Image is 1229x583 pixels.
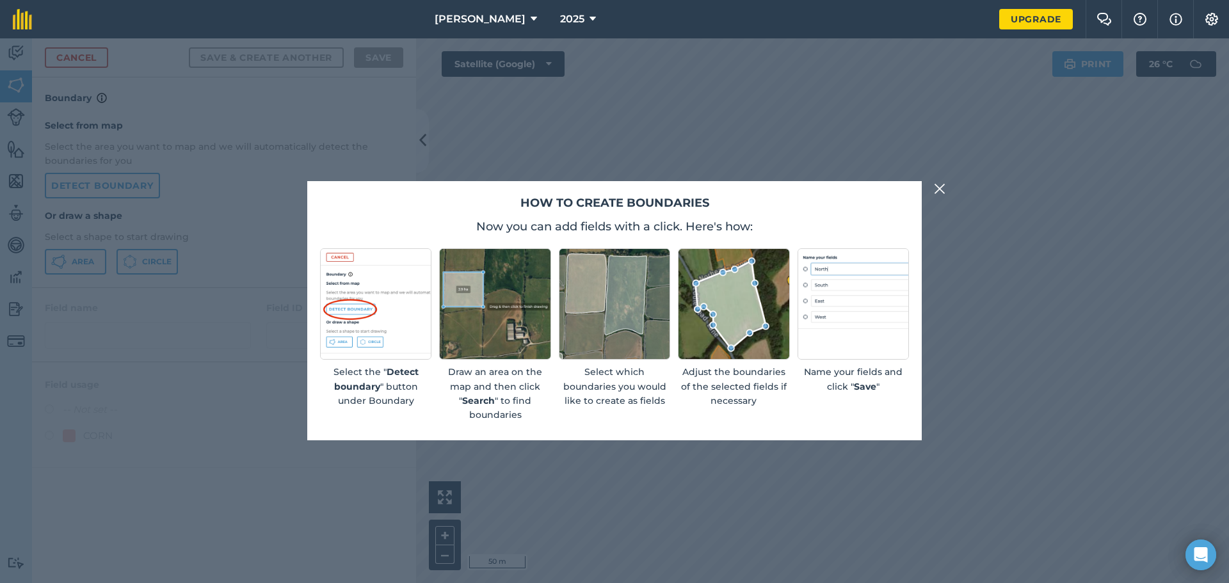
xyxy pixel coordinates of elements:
[439,248,550,360] img: Screenshot of an rectangular area drawn on a map
[798,248,909,360] img: placeholder
[559,365,670,408] p: Select which boundaries you would like to create as fields
[678,365,789,408] p: Adjust the boundaries of the selected fields if necessary
[439,365,550,422] p: Draw an area on the map and then click " " to find boundaries
[1204,13,1219,26] img: A cog icon
[320,218,909,236] p: Now you can add fields with a click. Here's how:
[320,365,431,408] p: Select the " " button under Boundary
[559,248,670,360] img: Screenshot of selected fields
[13,9,32,29] img: fieldmargin Logo
[334,366,419,392] strong: Detect boundary
[462,395,495,406] strong: Search
[1185,539,1216,570] div: Open Intercom Messenger
[1132,13,1148,26] img: A question mark icon
[934,181,945,196] img: svg+xml;base64,PHN2ZyB4bWxucz0iaHR0cDovL3d3dy53My5vcmcvMjAwMC9zdmciIHdpZHRoPSIyMiIgaGVpZ2h0PSIzMC...
[320,194,909,212] h2: How to create boundaries
[320,248,431,360] img: Screenshot of detect boundary button
[678,248,789,360] img: Screenshot of an editable boundary
[1096,13,1112,26] img: Two speech bubbles overlapping with the left bubble in the forefront
[1169,12,1182,27] img: svg+xml;base64,PHN2ZyB4bWxucz0iaHR0cDovL3d3dy53My5vcmcvMjAwMC9zdmciIHdpZHRoPSIxNyIgaGVpZ2h0PSIxNy...
[854,381,876,392] strong: Save
[999,9,1073,29] a: Upgrade
[435,12,526,27] span: [PERSON_NAME]
[560,12,584,27] span: 2025
[798,365,909,394] p: Name your fields and click " "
